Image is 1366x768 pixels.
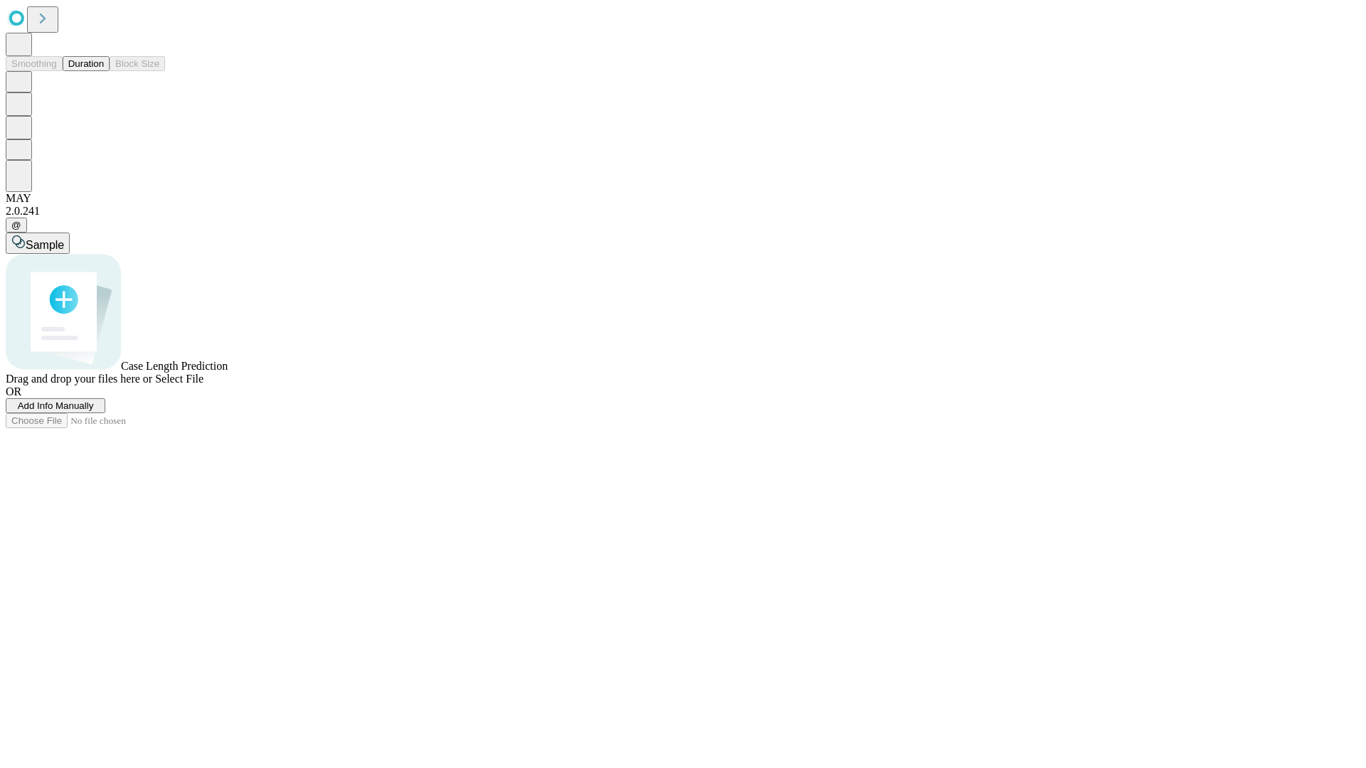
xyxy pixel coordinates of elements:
[121,360,228,372] span: Case Length Prediction
[155,373,203,385] span: Select File
[6,192,1360,205] div: MAY
[11,220,21,230] span: @
[6,205,1360,218] div: 2.0.241
[110,56,165,71] button: Block Size
[6,373,152,385] span: Drag and drop your files here or
[18,400,94,411] span: Add Info Manually
[6,398,105,413] button: Add Info Manually
[6,218,27,233] button: @
[26,239,64,251] span: Sample
[6,385,21,398] span: OR
[6,56,63,71] button: Smoothing
[63,56,110,71] button: Duration
[6,233,70,254] button: Sample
